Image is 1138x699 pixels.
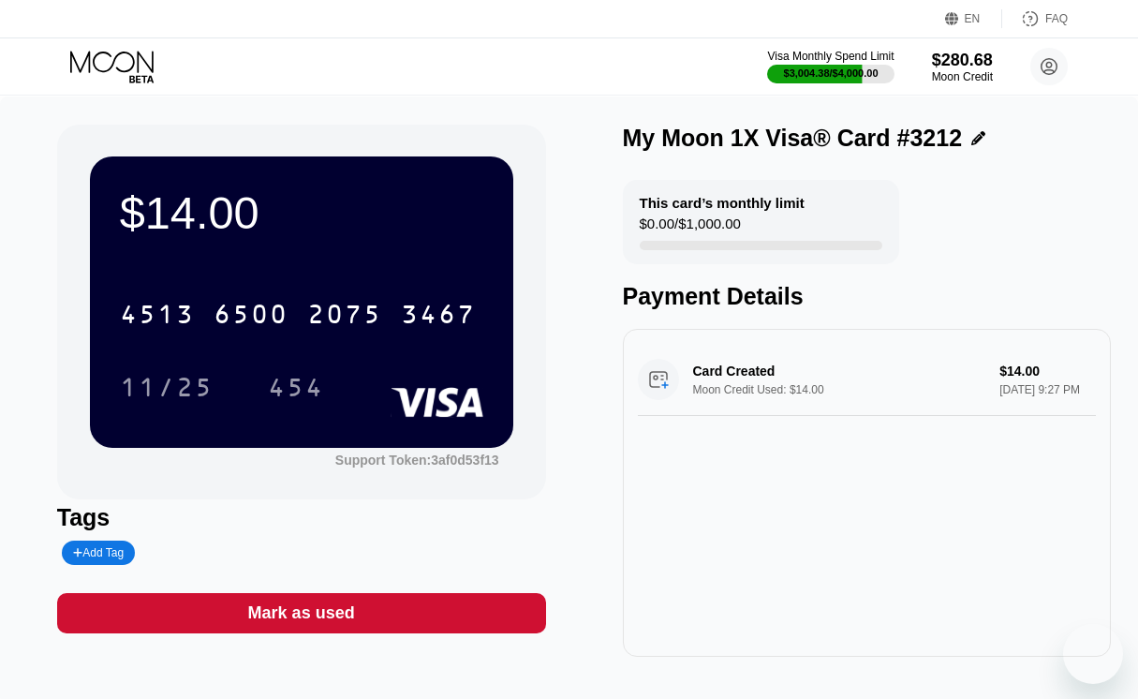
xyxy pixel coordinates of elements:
[248,602,355,624] div: Mark as used
[965,12,981,25] div: EN
[945,9,1002,28] div: EN
[767,50,894,63] div: Visa Monthly Spend Limit
[640,216,741,241] div: $0.00 / $1,000.00
[73,546,124,559] div: Add Tag
[1002,9,1068,28] div: FAQ
[1063,624,1123,684] iframe: Button to launch messaging window
[932,70,993,83] div: Moon Credit
[307,302,382,332] div: 2075
[1045,12,1068,25] div: FAQ
[640,195,805,211] div: This card’s monthly limit
[120,302,195,332] div: 4513
[335,453,499,468] div: Support Token:3af0d53f13
[109,290,487,337] div: 4513650020753467
[932,51,993,83] div: $280.68Moon Credit
[57,593,546,633] div: Mark as used
[623,125,963,152] div: My Moon 1X Visa® Card #3212
[335,453,499,468] div: Support Token: 3af0d53f13
[623,283,1112,310] div: Payment Details
[106,364,228,410] div: 11/25
[120,186,483,239] div: $14.00
[784,67,879,79] div: $3,004.38 / $4,000.00
[932,51,993,70] div: $280.68
[62,541,135,565] div: Add Tag
[254,364,338,410] div: 454
[767,50,894,83] div: Visa Monthly Spend Limit$3,004.38/$4,000.00
[401,302,476,332] div: 3467
[120,375,214,405] div: 11/25
[268,375,324,405] div: 454
[214,302,288,332] div: 6500
[57,504,546,531] div: Tags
